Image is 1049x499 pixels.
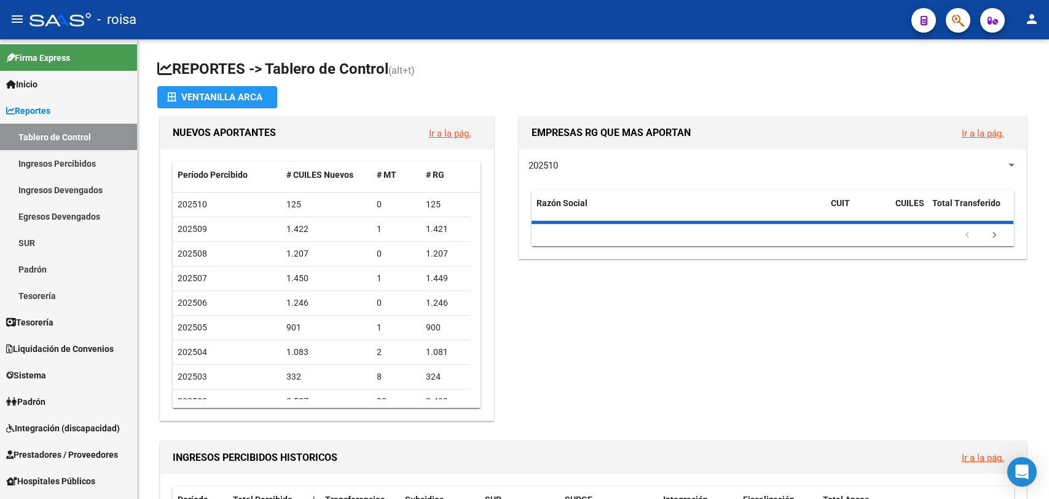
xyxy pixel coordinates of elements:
[178,273,207,283] span: 202507
[426,271,465,285] div: 1.449
[286,321,367,335] div: 901
[932,198,1000,208] span: Total Transferido
[532,127,691,138] span: EMPRESAS RG QUE MAS APORTAN
[372,162,421,188] datatable-header-cell: # MT
[178,322,207,332] span: 202505
[6,104,50,118] span: Reportes
[890,190,927,231] datatable-header-cell: CUILES
[377,222,416,236] div: 1
[6,342,114,356] span: Liquidación de Convenios
[962,128,1004,139] a: Ir a la pág.
[167,86,267,108] div: Ventanilla ARCA
[895,198,924,208] span: CUILES
[286,271,367,285] div: 1.450
[178,298,207,308] span: 202506
[426,370,465,384] div: 324
[426,198,465,212] div: 125
[983,229,1006,242] a: go to next page
[528,160,558,171] span: 202510
[178,396,207,406] span: 202502
[377,247,416,261] div: 0
[826,190,890,231] datatable-header-cell: CUIT
[6,369,46,382] span: Sistema
[178,249,207,258] span: 202508
[377,198,416,212] div: 0
[426,394,465,409] div: 3.439
[6,421,120,435] span: Integración (discapacidad)
[377,170,396,180] span: # MT
[286,394,367,409] div: 3.527
[178,199,207,209] span: 202510
[281,162,372,188] datatable-header-cell: # CUILES Nuevos
[157,59,1029,81] h1: REPORTES -> Tablero de Control
[927,190,1013,231] datatable-header-cell: Total Transferido
[426,170,444,180] span: # RG
[536,198,587,208] span: Razón Social
[6,448,118,461] span: Prestadores / Proveedores
[952,122,1014,145] button: Ir a la pág.
[178,347,207,357] span: 202504
[97,6,136,33] span: - roisa
[178,372,207,381] span: 202503
[426,345,465,359] div: 1.081
[10,12,25,26] mat-icon: menu
[421,162,470,188] datatable-header-cell: # RG
[1024,12,1039,26] mat-icon: person
[426,296,465,310] div: 1.246
[178,170,248,180] span: Período Percibido
[377,271,416,285] div: 1
[157,86,277,108] button: Ventanilla ARCA
[962,452,1004,463] a: Ir a la pág.
[426,247,465,261] div: 1.207
[173,162,281,188] datatable-header-cell: Período Percibido
[426,222,465,236] div: 1.421
[286,222,367,236] div: 1.422
[952,446,1014,469] button: Ir a la pág.
[377,345,416,359] div: 2
[956,229,979,242] a: go to previous page
[377,394,416,409] div: 88
[377,370,416,384] div: 8
[286,198,367,212] div: 125
[286,345,367,359] div: 1.083
[1007,457,1037,487] div: Open Intercom Messenger
[286,247,367,261] div: 1.207
[173,127,276,138] span: NUEVOS APORTANTES
[178,224,207,234] span: 202509
[286,296,367,310] div: 1.246
[286,170,353,180] span: # CUILES Nuevos
[419,122,481,145] button: Ir a la pág.
[6,78,37,91] span: Inicio
[6,51,70,65] span: Firma Express
[426,321,465,335] div: 900
[173,452,337,463] span: INGRESOS PERCIBIDOS HISTORICOS
[532,190,826,231] datatable-header-cell: Razón Social
[6,474,95,488] span: Hospitales Públicos
[286,370,367,384] div: 332
[377,296,416,310] div: 0
[388,65,415,76] span: (alt+t)
[429,128,471,139] a: Ir a la pág.
[831,198,850,208] span: CUIT
[6,316,53,329] span: Tesorería
[377,321,416,335] div: 1
[6,395,45,409] span: Padrón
